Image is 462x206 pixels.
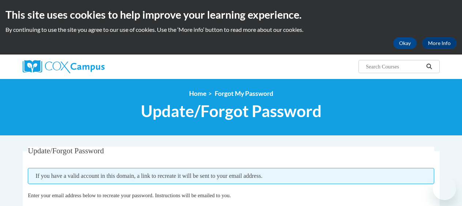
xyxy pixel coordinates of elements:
button: Search [424,62,435,71]
span: Update/Forgot Password [141,101,322,121]
span: Forgot My Password [215,90,273,97]
img: Cox Campus [23,60,105,73]
p: By continuing to use the site you agree to our use of cookies. Use the ‘More info’ button to read... [5,26,457,34]
a: More Info [422,37,457,49]
span: Update/Forgot Password [28,146,104,155]
span: Enter your email address below to recreate your password. Instructions will be emailed to you. [28,192,231,198]
iframe: Button to launch messaging window [433,177,456,200]
a: Home [189,90,206,97]
h2: This site uses cookies to help improve your learning experience. [5,7,457,22]
a: Cox Campus [23,60,154,73]
input: Search Courses [365,62,424,71]
span: If you have a valid account in this domain, a link to recreate it will be sent to your email addr... [28,168,434,184]
button: Okay [393,37,417,49]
